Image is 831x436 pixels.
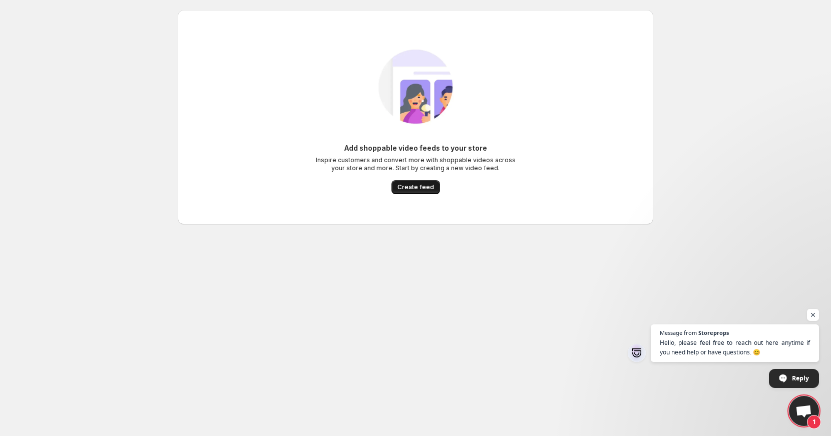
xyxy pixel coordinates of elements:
[315,156,516,172] p: Inspire customers and convert more with shoppable videos across your store and more. Start by cre...
[807,415,821,429] span: 1
[344,143,487,153] h6: Add shoppable video feeds to your store
[660,338,810,357] span: Hello, please feel free to reach out here anytime if you need help or have questions. 😊
[698,330,729,335] span: Storeprops
[391,180,440,194] button: Create feed
[660,330,697,335] span: Message from
[792,369,809,387] span: Reply
[397,183,434,191] span: Create feed
[789,396,819,426] a: Open chat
